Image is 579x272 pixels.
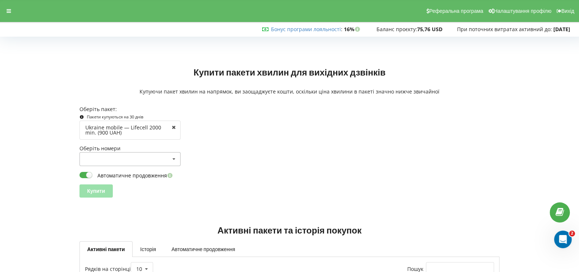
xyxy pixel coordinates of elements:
[79,241,133,257] a: Активні пакети
[271,26,341,33] a: Бонус програми лояльності
[167,173,173,178] i: Увімкніть цю опцію, щоб автоматично продовжувати дію пакету в день її завершення. Кошти на продов...
[561,8,574,14] span: Вихід
[193,67,385,78] h2: Купити пакети хвилин для вихідних дзвінків
[429,8,483,14] span: Реферальна програма
[344,26,362,33] strong: 16%
[133,241,164,257] a: Історія
[164,241,243,257] a: Автоматичне продовження
[79,225,500,236] h2: Активні пакети та історія покупок
[417,26,442,33] strong: 75,76 USD
[79,88,500,95] p: Купуючи пакет хвилин на напрямок, ви заощаджуєте кошти, оскільки ціна хвилини в пакеті значно ниж...
[271,26,342,33] span: :
[553,26,570,33] strong: [DATE]
[136,267,142,272] div: 10
[494,8,551,14] span: Налаштування профілю
[79,171,174,179] label: Автоматичне продовження
[79,145,181,152] div: Оберіть номери
[569,231,575,236] span: 2
[554,231,572,248] iframe: Intercom live chat
[79,106,500,197] form: Оберіть пакет:
[457,26,552,33] span: При поточних витратах активний до:
[376,26,417,33] span: Баланс проєкту:
[85,125,170,135] div: Ukraine mobile — Lifecell 2000 min. (900 UAH)
[87,114,143,120] small: Пакети купуються на 30 днів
